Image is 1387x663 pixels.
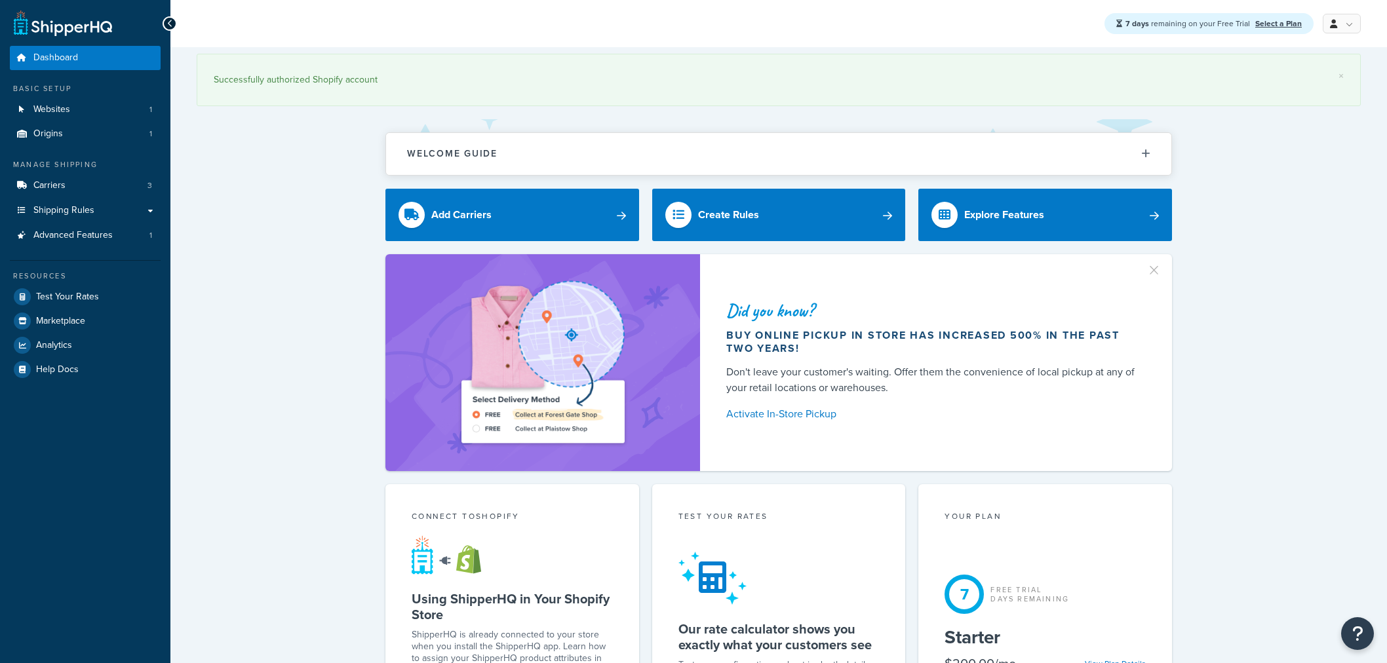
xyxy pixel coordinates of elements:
a: Marketplace [10,309,161,333]
div: Test your rates [678,510,880,525]
span: remaining on your Free Trial [1125,18,1252,29]
a: Help Docs [10,358,161,381]
div: Buy online pickup in store has increased 500% in the past two years! [726,329,1141,355]
li: Advanced Features [10,223,161,248]
li: Carriers [10,174,161,198]
span: Dashboard [33,52,78,64]
a: Websites1 [10,98,161,122]
a: Origins1 [10,122,161,146]
div: Free Trial Days Remaining [990,585,1069,603]
a: Analytics [10,333,161,357]
a: Explore Features [918,189,1172,241]
div: Add Carriers [431,206,492,224]
a: Activate In-Store Pickup [726,405,1141,423]
div: Manage Shipping [10,159,161,170]
a: × [1338,71,1344,81]
strong: 7 days [1125,18,1149,29]
h2: Welcome Guide [407,149,498,159]
span: Help Docs [36,364,79,375]
a: Carriers3 [10,174,161,198]
a: Select a Plan [1255,18,1302,29]
span: Carriers [33,180,66,191]
span: 1 [149,104,152,115]
img: connect-shq-shopify-9b9a8c5a.svg [412,535,494,575]
div: Your Plan [945,510,1146,525]
span: Origins [33,128,63,140]
h5: Using ShipperHQ in Your Shopify Store [412,591,613,622]
h5: Starter [945,627,1146,648]
div: Connect to Shopify [412,510,613,525]
span: Analytics [36,340,72,351]
a: Shipping Rules [10,199,161,223]
div: 7 [945,575,984,614]
a: Dashboard [10,46,161,70]
button: Open Resource Center [1341,617,1374,650]
span: 3 [147,180,152,191]
span: Marketplace [36,316,85,327]
span: Shipping Rules [33,205,94,216]
div: Explore Features [964,206,1044,224]
h5: Our rate calculator shows you exactly what your customers see [678,621,880,653]
span: 1 [149,128,152,140]
div: Basic Setup [10,83,161,94]
div: Create Rules [698,206,759,224]
a: Test Your Rates [10,285,161,309]
span: Advanced Features [33,230,113,241]
li: Websites [10,98,161,122]
span: 1 [149,230,152,241]
div: Did you know? [726,301,1141,320]
div: Don't leave your customer's waiting. Offer them the convenience of local pickup at any of your re... [726,364,1141,396]
button: Welcome Guide [386,133,1171,174]
span: Test Your Rates [36,292,99,303]
li: Origins [10,122,161,146]
a: Add Carriers [385,189,639,241]
a: Advanced Features1 [10,223,161,248]
span: Websites [33,104,70,115]
div: Resources [10,271,161,282]
img: ad-shirt-map-b0359fc47e01cab431d101c4b569394f6a03f54285957d908178d52f29eb9668.png [424,274,661,452]
a: Create Rules [652,189,906,241]
div: Successfully authorized Shopify account [214,71,1344,89]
